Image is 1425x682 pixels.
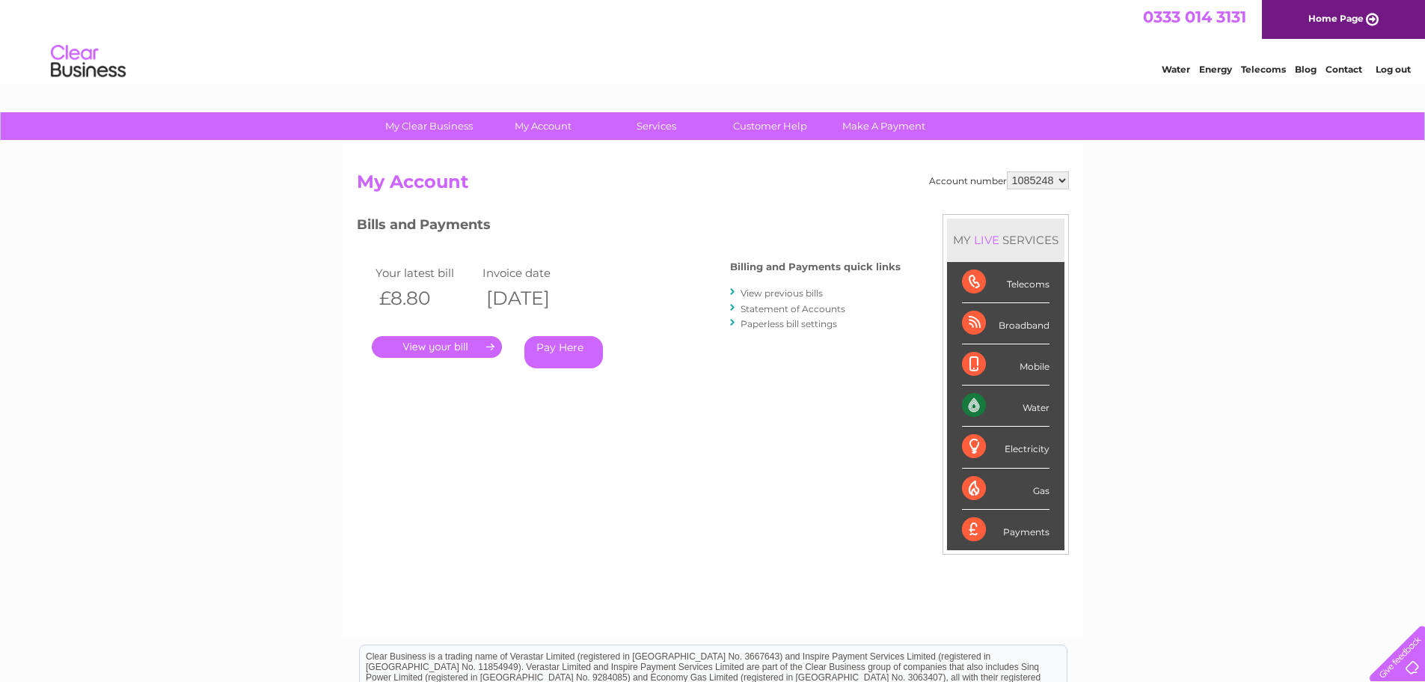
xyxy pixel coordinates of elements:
[947,219,1064,261] div: MY SERVICES
[962,262,1049,303] div: Telecoms
[524,336,603,368] a: Pay Here
[1326,64,1362,75] a: Contact
[971,233,1002,247] div: LIVE
[1241,64,1286,75] a: Telecoms
[1199,64,1232,75] a: Energy
[367,112,491,140] a: My Clear Business
[479,263,586,283] td: Invoice date
[962,386,1049,427] div: Water
[372,336,502,358] a: .
[372,263,479,283] td: Your latest bill
[372,283,479,314] th: £8.80
[479,283,586,314] th: [DATE]
[595,112,718,140] a: Services
[357,214,901,240] h3: Bills and Payments
[741,318,837,329] a: Paperless bill settings
[741,303,845,314] a: Statement of Accounts
[962,303,1049,344] div: Broadband
[822,112,946,140] a: Make A Payment
[1295,64,1317,75] a: Blog
[962,427,1049,468] div: Electricity
[708,112,832,140] a: Customer Help
[962,344,1049,386] div: Mobile
[962,510,1049,550] div: Payments
[50,39,126,85] img: logo.png
[1376,64,1411,75] a: Log out
[1162,64,1190,75] a: Water
[357,171,1069,200] h2: My Account
[929,171,1069,189] div: Account number
[962,469,1049,510] div: Gas
[481,112,604,140] a: My Account
[1143,7,1246,26] a: 0333 014 3131
[730,261,901,273] h4: Billing and Payments quick links
[360,8,1067,73] div: Clear Business is a trading name of Verastar Limited (registered in [GEOGRAPHIC_DATA] No. 3667643...
[741,287,823,299] a: View previous bills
